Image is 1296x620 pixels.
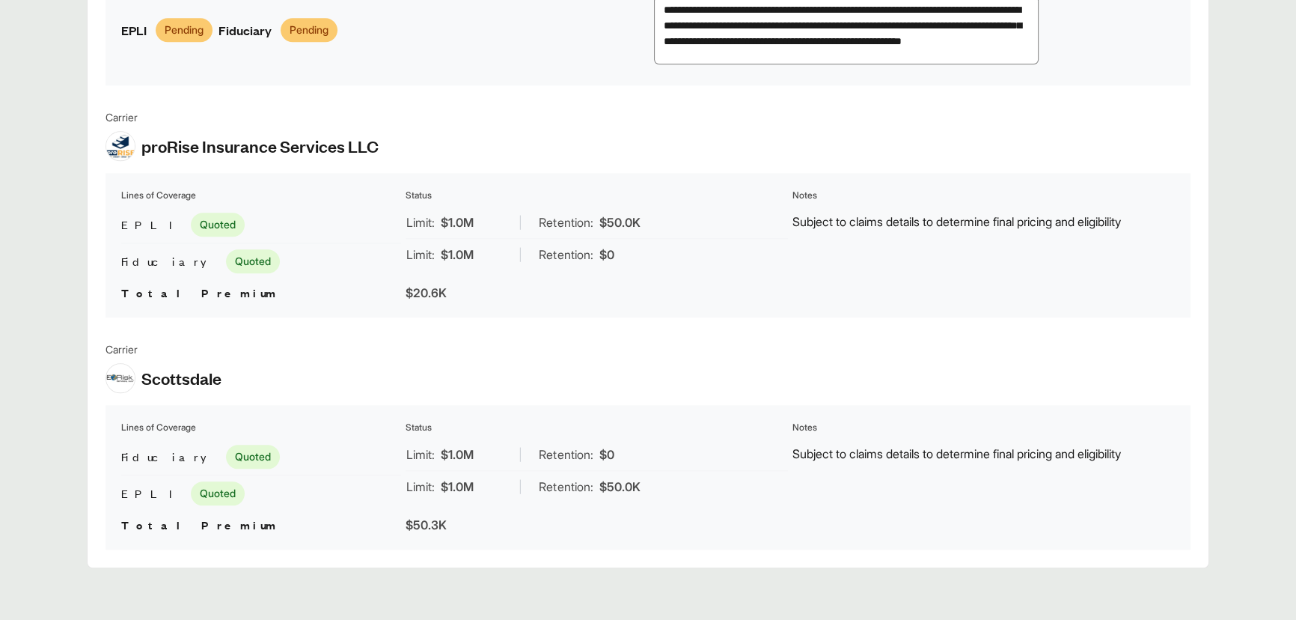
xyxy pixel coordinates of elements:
[441,478,474,496] span: $1.0M
[599,478,640,496] span: $50.0K
[519,447,522,462] span: |
[792,213,1175,231] p: Subject to claims details to determine final pricing and eligibility
[226,445,280,469] span: Quoted
[539,246,593,264] span: Retention:
[121,484,185,502] span: EPLI
[792,445,1175,463] p: Subject to claims details to determine final pricing and eligibility
[191,481,245,505] span: Quoted
[539,213,593,231] span: Retention:
[539,478,593,496] span: Retention:
[191,213,245,237] span: Quoted
[519,215,522,230] span: |
[281,18,337,42] span: Pending
[599,213,640,231] span: $50.0K
[121,20,147,40] span: EPLI
[519,479,522,494] span: |
[121,448,220,466] span: Fiduciary
[599,246,614,264] span: $0
[106,109,379,125] span: Carrier
[792,420,1176,435] th: Notes
[226,249,280,273] span: Quoted
[405,188,789,203] th: Status
[599,446,614,464] span: $0
[106,364,135,392] img: Scottsdale
[121,252,220,270] span: Fiduciary
[539,446,593,464] span: Retention:
[406,285,447,300] span: $20.6K
[441,246,474,264] span: $1.0M
[519,247,522,262] span: |
[218,20,272,40] span: Fiduciary
[121,517,278,532] span: Total Premium
[441,446,474,464] span: $1.0M
[156,18,213,42] span: Pending
[141,135,379,157] span: proRise Insurance Services LLC
[141,367,221,389] span: Scottsdale
[120,420,402,435] th: Lines of Coverage
[406,246,435,264] span: Limit:
[406,446,435,464] span: Limit:
[792,188,1176,203] th: Notes
[406,478,435,496] span: Limit:
[406,517,447,532] span: $50.3K
[106,132,135,160] img: proRise Insurance Services LLC
[106,341,221,357] span: Carrier
[405,420,789,435] th: Status
[120,188,402,203] th: Lines of Coverage
[121,216,185,234] span: EPLI
[121,285,278,300] span: Total Premium
[406,213,435,231] span: Limit:
[441,213,474,231] span: $1.0M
